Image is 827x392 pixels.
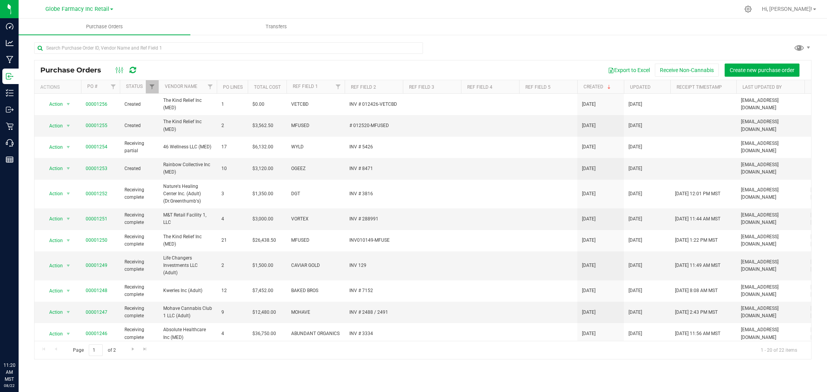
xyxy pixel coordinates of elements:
span: Action [42,235,63,246]
span: Receiving partial [124,140,154,155]
span: 1 [221,101,243,108]
span: $1,350.00 [252,190,273,198]
span: Life Changers Investments LLC (Adult) [163,254,212,277]
span: [EMAIL_ADDRESS][DOMAIN_NAME] [741,211,801,226]
span: Action [42,328,63,339]
a: Ref Field 5 [525,84,551,90]
span: [DATE] [582,309,596,316]
span: VORTEX [291,215,340,223]
span: select [64,328,73,339]
span: [EMAIL_ADDRESS][DOMAIN_NAME] [741,233,801,248]
iframe: Resource center [8,330,31,353]
a: Purchase Orders [19,19,190,35]
a: Created [584,84,612,89]
inline-svg: Reports [6,156,14,163]
inline-svg: Outbound [6,106,14,113]
span: Absolute Healthcare Inc (MED) [163,326,212,341]
span: Receiving complete [124,211,154,226]
span: MFUSED [291,237,340,244]
span: INV # 8471 [349,165,398,172]
span: DGT [291,190,340,198]
a: 00001248 [86,288,107,293]
span: 12 [221,287,243,294]
span: select [64,235,73,246]
span: select [64,120,73,131]
span: [DATE] [628,143,642,151]
span: INV # 3816 [349,190,398,198]
a: 00001254 [86,144,107,150]
span: Receiving complete [124,326,154,341]
a: Vendor Name [165,84,197,89]
input: 1 [89,344,103,356]
span: INV # 012426-VETCBD [349,101,398,108]
a: Status [126,84,143,89]
span: ABUNDANT ORGANICS [291,330,340,337]
span: select [64,285,73,296]
span: Action [42,120,63,131]
a: Filter [204,80,217,93]
span: [EMAIL_ADDRESS][DOMAIN_NAME] [741,284,801,298]
span: $0.00 [252,101,264,108]
span: [EMAIL_ADDRESS][DOMAIN_NAME] [741,140,801,155]
inline-svg: Manufacturing [6,56,14,64]
a: 00001253 [86,166,107,171]
span: [DATE] 12:01 PM MST [675,190,720,198]
span: M&T Retail Facility 1, LLC [163,211,212,226]
a: PO # [87,84,97,89]
a: Receipt Timestamp [677,84,722,90]
a: Filter [146,80,159,93]
a: 00001249 [86,263,107,268]
span: Purchase Orders [76,23,133,30]
span: [DATE] 11:56 AM MST [675,330,720,337]
button: Export to Excel [603,64,655,77]
span: Action [42,285,63,296]
inline-svg: Call Center [6,139,14,147]
span: Action [42,142,63,153]
span: $7,452.00 [252,287,273,294]
span: [DATE] [582,143,596,151]
span: [DATE] [628,165,642,172]
span: [EMAIL_ADDRESS][DOMAIN_NAME] [741,186,801,201]
a: 00001255 [86,123,107,128]
a: Filter [107,80,120,93]
span: VETCBD [291,101,340,108]
a: Updated [630,84,651,90]
a: Go to the last page [140,344,151,355]
span: [DATE] [582,215,596,223]
span: [DATE] [582,237,596,244]
a: Total Cost [254,84,281,90]
span: 2 [221,122,243,129]
a: Ref Field 1 [293,84,318,89]
span: [DATE] [582,101,596,108]
button: Create new purchase order [725,64,799,77]
span: The Kind Relief Inc (MED) [163,97,212,112]
span: $12,480.00 [252,309,276,316]
span: [EMAIL_ADDRESS][DOMAIN_NAME] [741,326,801,341]
a: 00001247 [86,309,107,315]
span: # 012520-MFUSED [349,122,398,129]
inline-svg: Inventory [6,89,14,97]
span: Mohave Cannabis Club 1 LLC (Adult) [163,305,212,320]
span: $3,562.50 [252,122,273,129]
span: $26,438.50 [252,237,276,244]
span: [DATE] [582,287,596,294]
span: 2 [221,262,243,269]
p: 08/22 [3,383,15,389]
a: Last Updated By [742,84,782,90]
span: MOHAVE [291,309,340,316]
span: INV 129 [349,262,398,269]
span: Page of 2 [66,344,122,356]
span: 3 [221,190,243,198]
span: Create new purchase order [730,67,794,73]
span: 21 [221,237,243,244]
span: select [64,307,73,318]
span: INV # 288991 [349,215,398,223]
span: WYLD [291,143,340,151]
span: Hi, [PERSON_NAME]! [762,6,812,12]
span: Action [42,188,63,199]
div: Actions [40,84,78,90]
inline-svg: Inbound [6,72,14,80]
span: [DATE] [582,262,596,269]
span: Created [124,165,154,172]
span: [DATE] [628,190,642,198]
